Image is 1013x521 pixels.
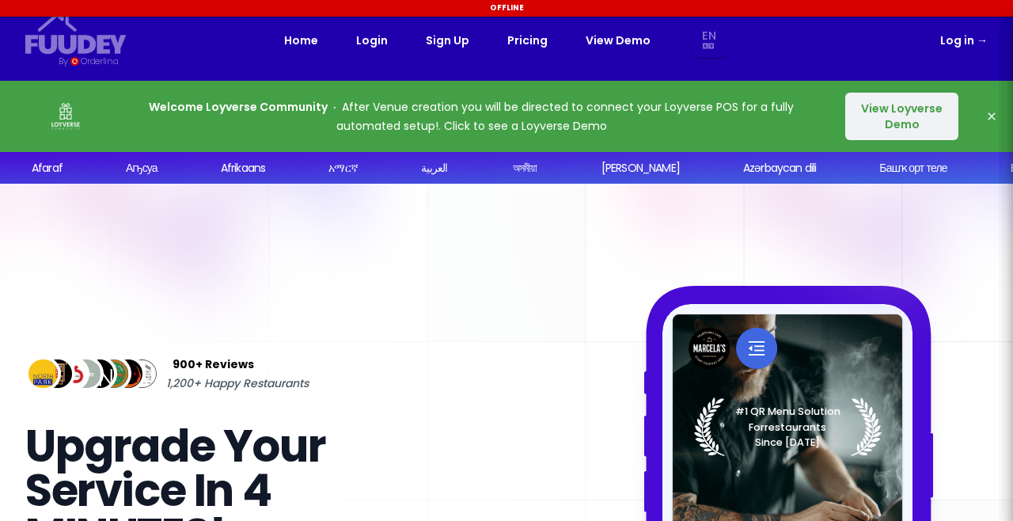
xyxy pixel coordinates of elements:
[97,356,132,392] img: Review Img
[81,55,118,68] div: Orderlina
[977,32,988,48] span: →
[593,160,671,177] div: [PERSON_NAME]
[25,356,61,392] img: Review Img
[504,160,529,177] div: অসমীয়া
[871,160,939,177] div: Башҡорт теле
[54,356,89,392] img: Review Img
[111,356,146,392] img: Review Img
[120,97,822,135] p: After Venue creation you will be directed to connect your Loyverse POS for a fully automated setu...
[173,355,254,374] span: 900+ Reviews
[845,93,958,140] button: View Loyverse Demo
[356,31,388,50] a: Login
[166,374,309,393] span: 1,200+ Happy Restaurants
[82,356,118,392] img: Review Img
[2,2,1011,13] div: Offline
[586,31,651,50] a: View Demo
[68,356,104,392] img: Review Img
[321,160,350,177] div: አማርኛ
[940,31,988,50] a: Log in
[284,31,318,50] a: Home
[694,397,882,456] img: Laurel
[124,356,160,392] img: Review Img
[413,160,439,177] div: العربية
[426,31,469,50] a: Sign Up
[212,160,256,177] div: Afrikaans
[23,160,54,177] div: Afaraf
[734,160,807,177] div: Azərbaycan dili
[149,99,328,115] strong: Welcome Loyverse Community
[507,31,548,50] a: Pricing
[25,13,127,55] svg: {/* Added fill="currentColor" here */} {/* This rectangle defines the background. Its explicit fi...
[117,160,149,177] div: Аҧсуа
[40,356,75,392] img: Review Img
[59,55,67,68] div: By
